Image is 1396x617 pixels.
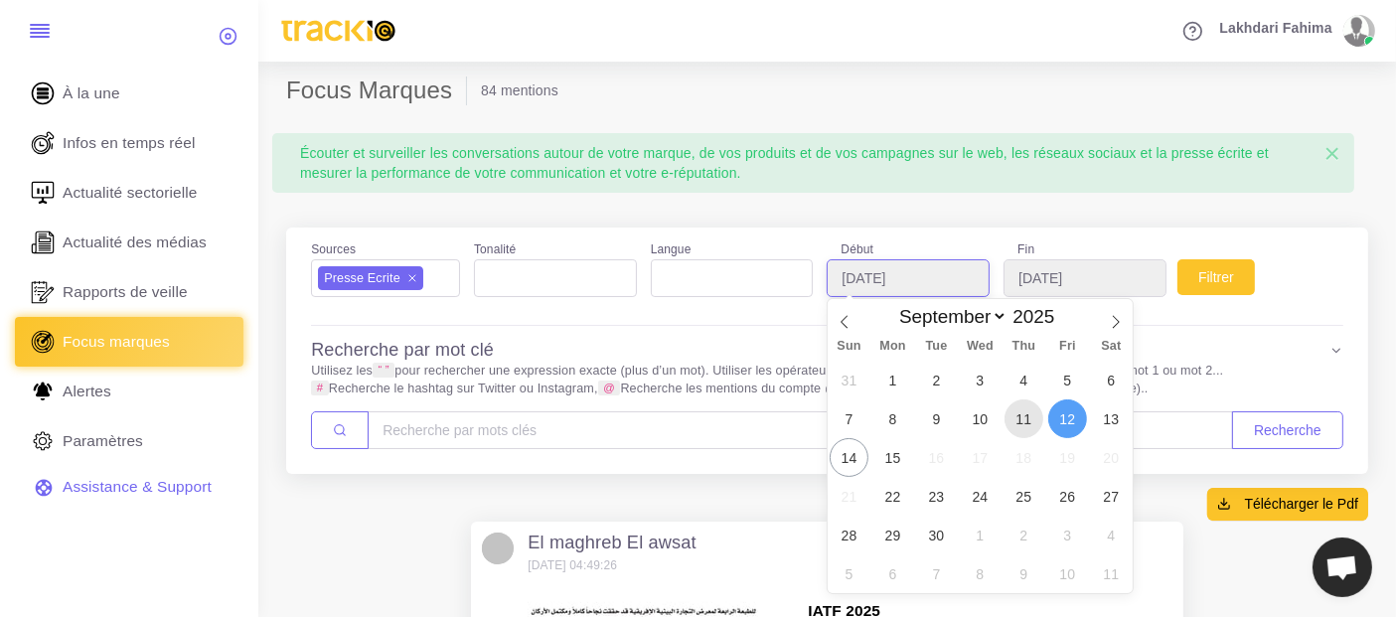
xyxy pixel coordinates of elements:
[1005,554,1043,593] span: October 9, 2025
[63,476,212,498] span: Assistance & Support
[311,362,1343,397] p: Utilisez les pour rechercher une expression exacte (plus d’un mot). Utiliser les opérateur , pour...
[961,516,1000,554] span: October 1, 2025
[15,367,243,416] a: Alertes
[1177,259,1255,295] button: Filtrer
[1005,361,1043,399] span: September 4, 2025
[1048,554,1087,593] span: October 10, 2025
[1048,399,1087,438] span: September 12, 2025
[1005,438,1043,477] span: September 18, 2025
[15,416,243,466] a: Paramètres
[828,340,871,353] span: Sun
[311,240,356,259] label: Sources
[63,231,207,253] span: Actualité des médias
[1092,361,1131,399] span: September 6, 2025
[311,381,329,395] code: #
[286,133,1340,193] div: Écouter et surveiller les conversations autour de votre marque, de vos produits et de vos campagn...
[1245,494,1358,514] span: Télécharger le Pdf
[28,178,58,208] img: revue-sectorielle.svg
[827,240,990,259] label: Début
[28,377,58,406] img: Alerte.svg
[1046,340,1090,353] span: Fri
[1092,477,1131,516] span: September 27, 2025
[15,218,243,267] a: Actualité des médias
[1048,516,1087,554] span: October 3, 2025
[63,132,196,154] span: Infos en temps réel
[873,399,912,438] span: September 8, 2025
[1004,240,1166,259] label: Fin
[830,399,868,438] span: September 7, 2025
[15,168,243,218] a: Actualité sectorielle
[1313,538,1372,597] div: Ouvrir le chat
[1003,340,1046,353] span: Thu
[63,281,188,303] span: Rapports de veille
[1048,438,1087,477] span: September 19, 2025
[1343,15,1369,47] img: avatar
[1004,259,1166,297] input: YYYY-MM-DD
[830,361,868,399] span: August 31, 2025
[1092,554,1131,593] span: October 11, 2025
[1008,306,1070,328] input: Year
[917,399,956,438] span: September 9, 2025
[961,399,1000,438] span: September 10, 2025
[959,340,1003,353] span: Wed
[873,554,912,593] span: October 6, 2025
[1005,399,1043,438] span: September 11, 2025
[917,438,956,477] span: September 16, 2025
[481,80,558,100] li: 84 mentions
[63,82,120,104] span: À la une
[63,430,143,452] span: Paramètres
[1324,138,1340,169] span: ×
[368,411,1233,449] input: Amount
[28,128,58,158] img: revue-live.svg
[598,381,621,395] code: @
[871,340,915,353] span: Mon
[474,240,516,259] label: Tonalité
[873,438,912,477] span: September 15, 2025
[28,426,58,456] img: parametre.svg
[830,477,868,516] span: September 21, 2025
[28,78,58,108] img: home.svg
[961,438,1000,477] span: September 17, 2025
[1210,15,1382,47] a: Lakhdari Fahima avatar
[1092,516,1131,554] span: October 4, 2025
[961,477,1000,516] span: September 24, 2025
[830,438,868,477] span: September 14, 2025
[915,340,959,353] span: Tue
[528,533,696,554] h5: El maghreb El awsat
[1048,361,1087,399] span: September 5, 2025
[15,118,243,168] a: Infos en temps réel
[1005,516,1043,554] span: October 2, 2025
[28,327,58,357] img: focus-marques.svg
[1207,488,1368,520] button: Télécharger le Pdf
[28,228,58,257] img: revue-editorielle.svg
[1219,21,1331,35] span: Lakhdari Fahima
[830,516,868,554] span: September 28, 2025
[917,361,956,399] span: September 2, 2025
[873,516,912,554] span: September 29, 2025
[63,381,111,402] span: Alertes
[651,240,692,259] label: Langue
[1232,411,1343,449] button: Recherche
[63,331,170,353] span: Focus marques
[15,317,243,367] a: Focus marques
[1092,438,1131,477] span: September 20, 2025
[482,533,514,564] img: Avatar
[827,259,990,297] input: YYYY-MM-DD
[830,554,868,593] span: October 5, 2025
[63,182,198,204] span: Actualité sectorielle
[917,554,956,593] span: October 7, 2025
[373,363,394,378] code: “ ”
[15,267,243,317] a: Rapports de veille
[961,361,1000,399] span: September 3, 2025
[961,554,1000,593] span: October 8, 2025
[917,516,956,554] span: September 30, 2025
[1048,477,1087,516] span: September 26, 2025
[272,11,404,51] img: trackio.svg
[873,361,912,399] span: September 1, 2025
[1092,399,1131,438] span: September 13, 2025
[873,477,912,516] span: September 22, 2025
[1311,133,1354,175] button: Close
[528,558,617,572] small: [DATE] 04:49:26
[28,277,58,307] img: rapport_1.svg
[311,340,494,362] h4: Recherche par mot clé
